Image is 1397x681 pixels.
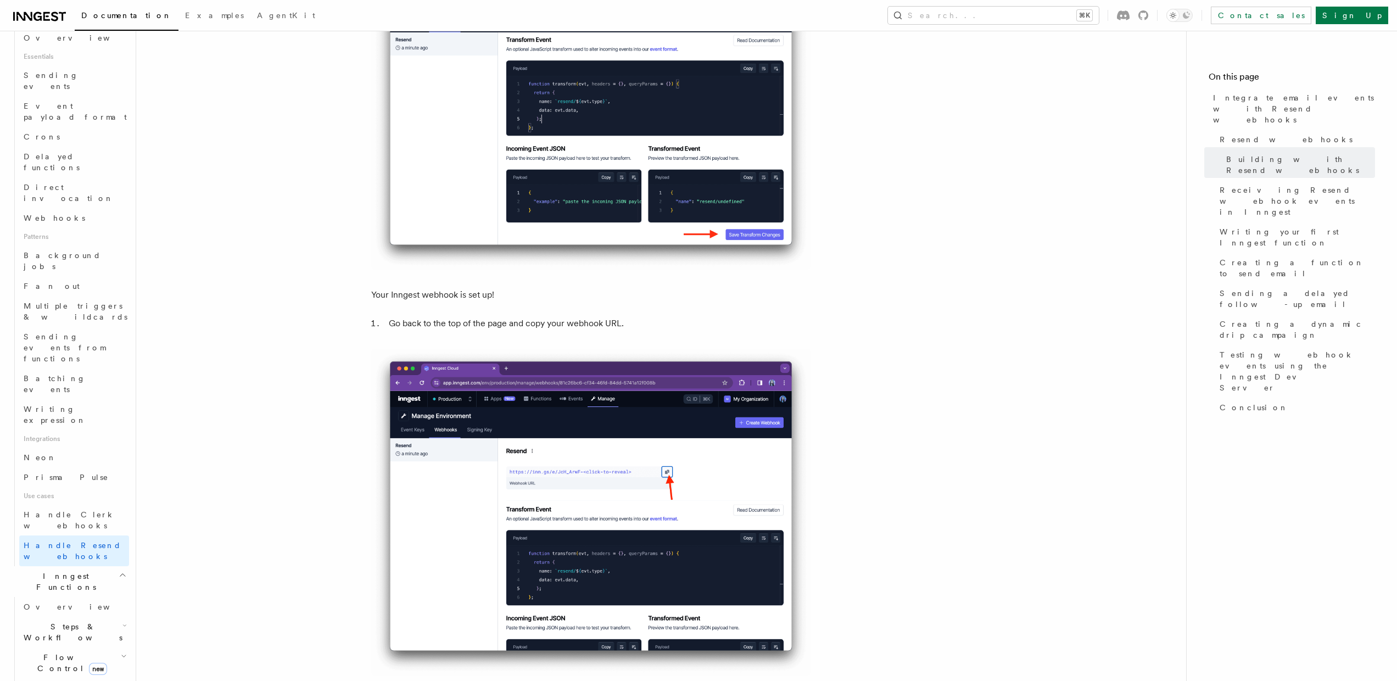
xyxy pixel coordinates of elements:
span: Integrate email events with Resend webhooks [1213,92,1375,125]
a: Overview [19,28,129,48]
a: Handle Clerk webhooks [19,505,129,535]
a: Writing expression [19,399,129,430]
span: Writing expression [24,405,86,425]
span: Patterns [19,228,129,245]
button: Toggle dark mode [1166,9,1193,22]
a: Direct invocation [19,177,129,208]
span: Flow Control [19,652,121,674]
span: Inngest Functions [9,571,119,593]
span: Fan out [24,282,80,291]
a: AgentKit [250,3,322,30]
span: Prisma Pulse [24,473,109,482]
a: Sending a delayed follow-up email [1215,283,1375,314]
span: Creating a dynamic drip campaign [1220,319,1375,340]
a: Sign Up [1316,7,1388,24]
a: Creating a function to send email [1215,253,1375,283]
span: Examples [185,11,244,20]
a: Background jobs [19,245,129,276]
span: Receiving Resend webhook events in Inngest [1220,185,1375,217]
a: Prisma Pulse [19,467,129,487]
div: Events & Triggers [9,28,129,566]
span: Steps & Workflows [19,621,122,643]
span: Event payload format [24,102,127,121]
span: Building with Resend webhooks [1226,154,1375,176]
span: Crons [24,132,60,141]
h4: On this page [1209,70,1375,88]
span: Overview [24,34,137,42]
a: Neon [19,448,129,467]
span: Sending a delayed follow-up email [1220,288,1375,310]
span: Essentials [19,48,129,65]
a: Building with Resend webhooks [1222,149,1375,180]
span: Use cases [19,487,129,505]
span: Webhooks [24,214,85,222]
button: Search...⌘K [888,7,1099,24]
a: Testing webhook events using the Inngest Dev Server [1215,345,1375,398]
p: Your Inngest webhook is set up! [371,287,811,303]
span: Sending events from functions [24,332,105,363]
a: Handle Resend webhooks [19,535,129,566]
kbd: ⌘K [1077,10,1092,21]
img: Top of the webhook page on Inngest Cloud featuring the webhook URL [371,349,811,676]
a: Sending events from functions [19,327,129,369]
span: Handle Clerk webhooks [24,510,115,530]
a: Batching events [19,369,129,399]
span: Background jobs [24,251,101,271]
a: Webhooks [19,208,129,228]
a: Overview [19,597,129,617]
a: Creating a dynamic drip campaign [1215,314,1375,345]
span: Conclusion [1220,402,1288,413]
a: Writing your first Inngest function [1215,222,1375,253]
span: Resend webhooks [1220,134,1353,145]
a: Fan out [19,276,129,296]
a: Integrate email events with Resend webhooks [1209,88,1375,130]
span: Overview [24,602,137,611]
a: Contact sales [1211,7,1311,24]
button: Flow Controlnew [19,647,129,678]
a: Multiple triggers & wildcards [19,296,129,327]
a: Examples [178,3,250,30]
span: AgentKit [257,11,315,20]
a: Crons [19,127,129,147]
a: Receiving Resend webhook events in Inngest [1215,180,1375,222]
span: Creating a function to send email [1220,257,1375,279]
a: Resend webhooks [1215,130,1375,149]
span: Batching events [24,374,86,394]
span: Documentation [81,11,172,20]
a: Delayed functions [19,147,129,177]
span: new [89,663,107,675]
li: Go back to the top of the page and copy your webhook URL. [385,316,811,331]
span: Testing webhook events using the Inngest Dev Server [1220,349,1375,393]
span: Integrations [19,430,129,448]
span: Neon [24,453,57,462]
span: Multiple triggers & wildcards [24,302,127,321]
button: Steps & Workflows [19,617,129,647]
a: Documentation [75,3,178,31]
a: Conclusion [1215,398,1375,417]
span: Delayed functions [24,152,80,172]
span: Direct invocation [24,183,114,203]
span: Handle Resend webhooks [24,541,121,561]
span: Writing your first Inngest function [1220,226,1375,248]
a: Sending events [19,65,129,96]
button: Inngest Functions [9,566,129,597]
a: Event payload format [19,96,129,127]
span: Sending events [24,71,79,91]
